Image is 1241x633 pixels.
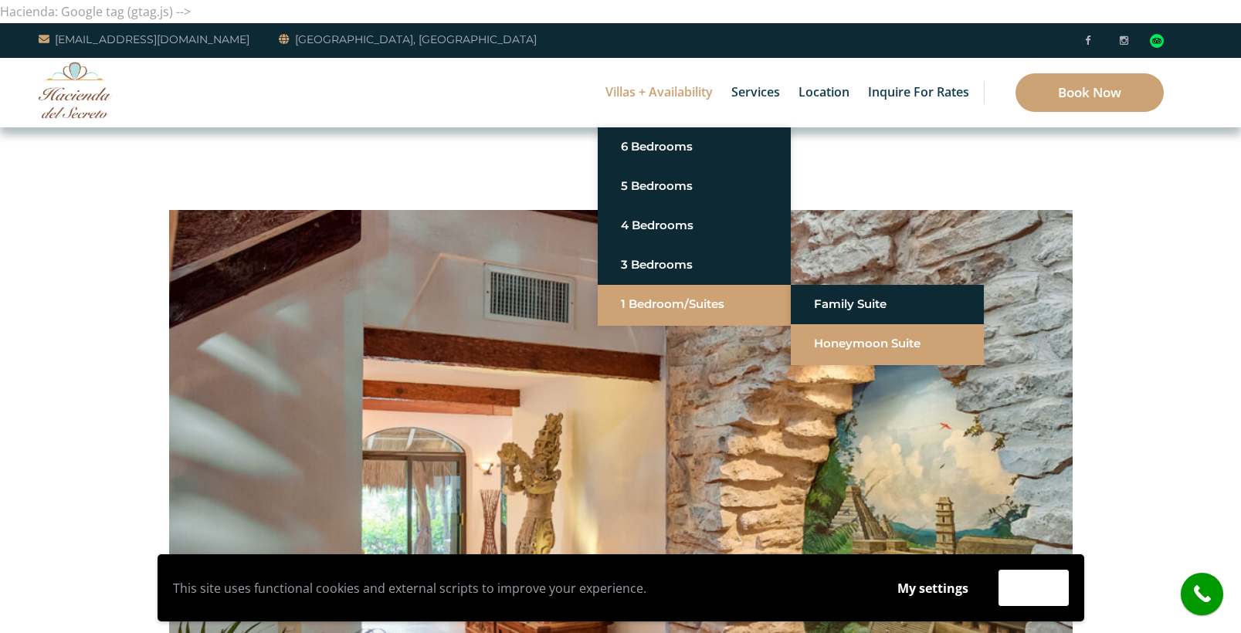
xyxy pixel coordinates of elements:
[621,133,768,161] a: 6 Bedrooms
[621,290,768,318] a: 1 Bedroom/Suites
[1181,573,1223,615] a: call
[724,58,788,127] a: Services
[621,251,768,279] a: 3 Bedrooms
[621,212,768,239] a: 4 Bedrooms
[860,58,977,127] a: Inquire for Rates
[999,570,1069,606] button: Accept
[1185,577,1219,611] i: call
[39,62,112,118] img: Awesome Logo
[883,570,983,606] button: My settings
[173,577,867,600] p: This site uses functional cookies and external scripts to improve your experience.
[1150,34,1164,48] img: Tripadvisor_logomark.svg
[598,58,721,127] a: Villas + Availability
[279,30,537,49] a: [GEOGRAPHIC_DATA], [GEOGRAPHIC_DATA]
[39,30,249,49] a: [EMAIL_ADDRESS][DOMAIN_NAME]
[814,290,961,318] a: Family Suite
[1150,34,1164,48] div: Read traveler reviews on Tripadvisor
[814,330,961,357] a: Honeymoon Suite
[621,172,768,200] a: 5 Bedrooms
[791,58,857,127] a: Location
[1016,73,1164,112] a: Book Now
